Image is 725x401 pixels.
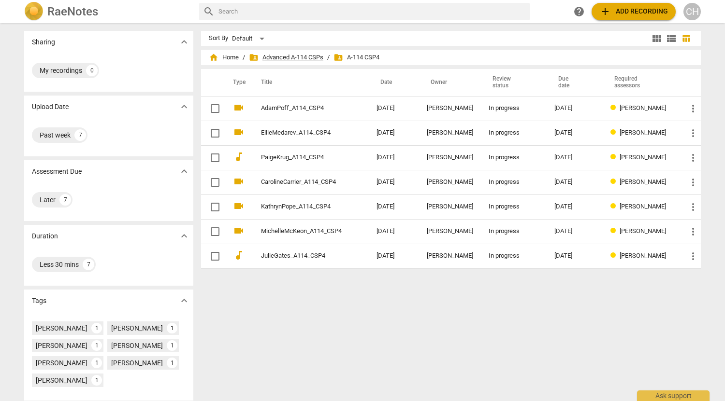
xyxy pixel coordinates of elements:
span: [PERSON_NAME] [620,129,666,136]
a: MichelleMcKeon_A114_CSP4 [261,228,342,235]
button: Upload [592,3,676,20]
div: Ask support [637,390,710,401]
div: [DATE] [554,105,594,112]
button: Show more [177,293,191,308]
span: home [209,53,218,62]
div: [DATE] [554,228,594,235]
span: Add recording [599,6,668,17]
span: Review status: in progress [610,178,620,185]
div: In progress [489,105,539,112]
th: Type [225,69,249,96]
span: Review status: in progress [610,129,620,136]
th: Due date [547,69,602,96]
button: List view [664,31,679,46]
span: [PERSON_NAME] [620,153,666,161]
div: [DATE] [554,154,594,161]
span: Review status: in progress [610,153,620,161]
div: Less 30 mins [40,260,79,269]
span: [PERSON_NAME] [620,178,666,185]
span: videocam [233,176,245,187]
button: Tile view [650,31,664,46]
span: [PERSON_NAME] [620,252,666,259]
p: Upload Date [32,102,69,112]
div: [PERSON_NAME] [427,154,473,161]
div: [PERSON_NAME] [111,358,163,368]
p: Sharing [32,37,55,47]
div: Past week [40,130,71,140]
div: [DATE] [554,179,594,186]
span: more_vert [687,103,699,114]
span: folder_shared [333,53,343,62]
div: [PERSON_NAME] [427,129,473,137]
div: 1 [167,340,177,351]
span: expand_more [178,295,190,306]
img: Logo [24,2,43,21]
button: CH [683,3,701,20]
span: Review status: in progress [610,252,620,259]
span: more_vert [687,250,699,262]
div: In progress [489,228,539,235]
div: 7 [59,194,71,206]
p: Tags [32,296,46,306]
span: more_vert [687,177,699,188]
span: A-114 CSP4 [333,53,379,62]
span: Home [209,53,239,62]
div: 7 [74,129,86,141]
h2: RaeNotes [47,5,98,18]
span: Review status: in progress [610,203,620,210]
div: In progress [489,252,539,260]
p: Duration [32,231,58,241]
div: [PERSON_NAME] [36,375,87,385]
span: view_module [651,33,663,44]
span: more_vert [687,226,699,237]
span: expand_more [178,166,190,177]
span: folder_shared [249,53,259,62]
span: more_vert [687,201,699,213]
span: expand_more [178,230,190,242]
span: Advanced A-114 CSPs [249,53,323,62]
div: [PERSON_NAME] [427,252,473,260]
span: videocam [233,200,245,212]
td: [DATE] [369,244,419,268]
span: Review status: in progress [610,104,620,111]
div: 1 [167,323,177,333]
span: search [203,6,215,17]
span: add [599,6,611,17]
span: videocam [233,225,245,236]
div: [PERSON_NAME] [427,203,473,210]
div: In progress [489,203,539,210]
td: [DATE] [369,121,419,145]
div: [DATE] [554,129,594,137]
td: [DATE] [369,219,419,244]
button: Show more [177,35,191,49]
th: Review status [481,69,547,96]
a: EllieMedarev_A114_CSP4 [261,129,342,137]
td: [DATE] [369,170,419,194]
div: 1 [91,358,102,368]
a: LogoRaeNotes [24,2,191,21]
div: 1 [91,323,102,333]
th: Date [369,69,419,96]
span: expand_more [178,101,190,112]
div: Sort By [209,35,228,42]
span: view_list [666,33,677,44]
span: / [243,54,245,61]
div: [PERSON_NAME] [36,341,87,350]
div: [PERSON_NAME] [427,228,473,235]
th: Title [249,69,369,96]
div: [PERSON_NAME] [111,323,163,333]
span: videocam [233,126,245,138]
input: Search [218,4,526,19]
button: Show more [177,164,191,179]
span: table_chart [681,34,691,43]
button: Show more [177,229,191,243]
div: My recordings [40,66,82,75]
div: [PERSON_NAME] [36,358,87,368]
div: In progress [489,129,539,137]
td: [DATE] [369,96,419,121]
div: [DATE] [554,203,594,210]
span: more_vert [687,127,699,139]
div: 1 [91,375,102,386]
div: 1 [91,340,102,351]
div: [PERSON_NAME] [427,105,473,112]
